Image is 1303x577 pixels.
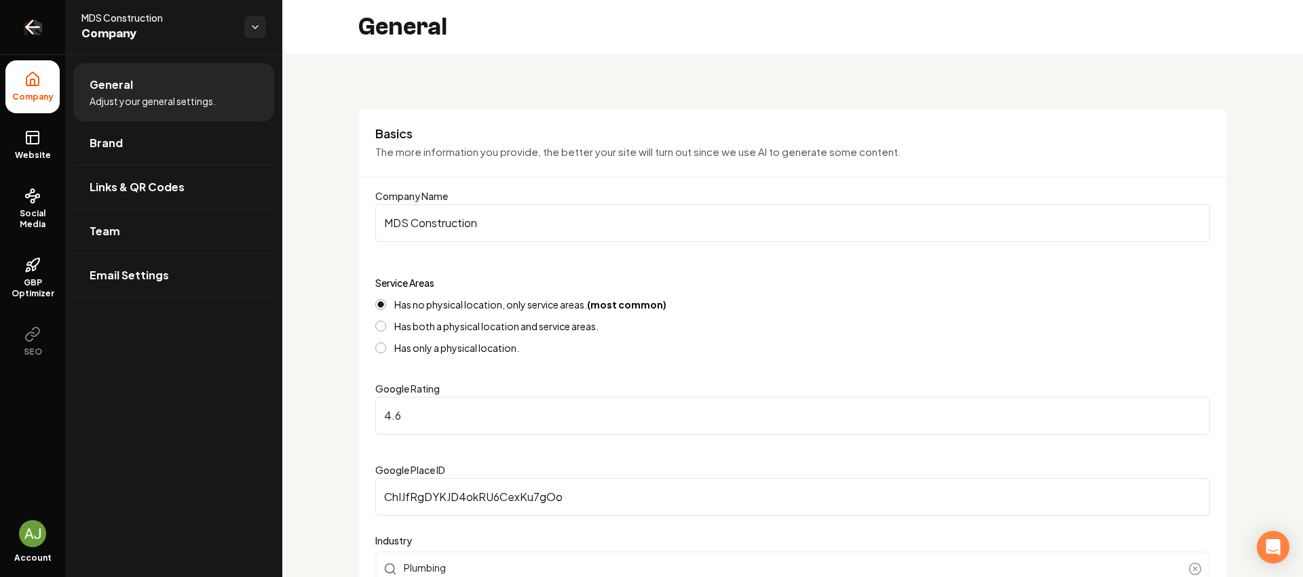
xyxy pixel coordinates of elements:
[375,190,448,202] label: Company Name
[81,11,233,24] span: MDS Construction
[375,397,1210,435] input: Google Rating
[81,24,233,43] span: Company
[10,150,56,161] span: Website
[73,121,274,165] a: Brand
[73,210,274,253] a: Team
[394,321,599,331] label: Has both a physical location and service areas.
[90,267,169,283] span: Email Settings
[375,277,434,289] label: Service Areas
[587,298,666,311] strong: (most common)
[394,300,666,309] label: Has no physical location, only service areas.
[1257,531,1289,563] div: Open Intercom Messenger
[90,223,120,239] span: Team
[375,382,440,395] label: Google Rating
[5,315,60,368] button: SEO
[73,165,274,209] a: Links & QR Codes
[90,77,133,93] span: General
[358,14,447,41] h2: General
[375,464,445,476] label: Google Place ID
[375,125,1210,142] h3: Basics
[90,94,216,108] span: Adjust your general settings.
[19,520,46,547] img: AJ Nimeh
[5,277,60,299] span: GBP Optimizer
[19,520,46,547] button: Open user button
[90,135,123,151] span: Brand
[90,179,185,195] span: Links & QR Codes
[5,177,60,241] a: Social Media
[375,532,1210,549] label: Industry
[5,119,60,172] a: Website
[14,553,52,563] span: Account
[18,346,48,357] span: SEO
[73,254,274,297] a: Email Settings
[375,478,1210,516] input: Google Place ID
[394,343,519,353] label: Has only a physical location.
[5,208,60,230] span: Social Media
[5,246,60,310] a: GBP Optimizer
[375,204,1210,242] input: Company Name
[375,144,1210,160] p: The more information you provide, the better your site will turn out since we use AI to generate ...
[7,92,59,102] span: Company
